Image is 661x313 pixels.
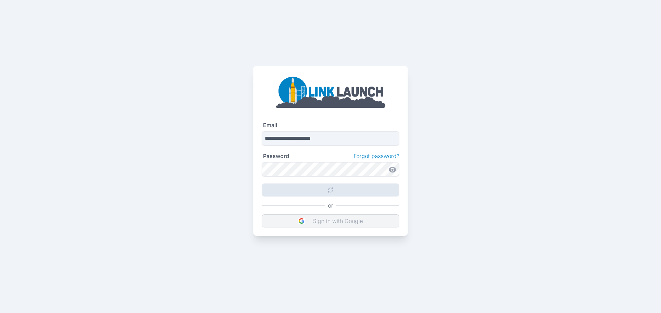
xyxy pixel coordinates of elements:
[263,153,289,159] label: Password
[263,122,277,128] label: Email
[275,74,386,108] img: linklaunch_big.2e5cdd30.png
[313,217,363,224] p: Sign in with Google
[328,202,333,209] p: or
[298,218,305,224] img: DIz4rYaBO0VM93JpwbwaJtqNfEsbwZFgEL50VtgcJLBV6wK9aKtfd+cEkvuBfcC37k9h8VGR+csPdltgAAAABJRU5ErkJggg==
[354,153,399,159] a: Forgot password?
[262,214,399,227] button: Sign in with Google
